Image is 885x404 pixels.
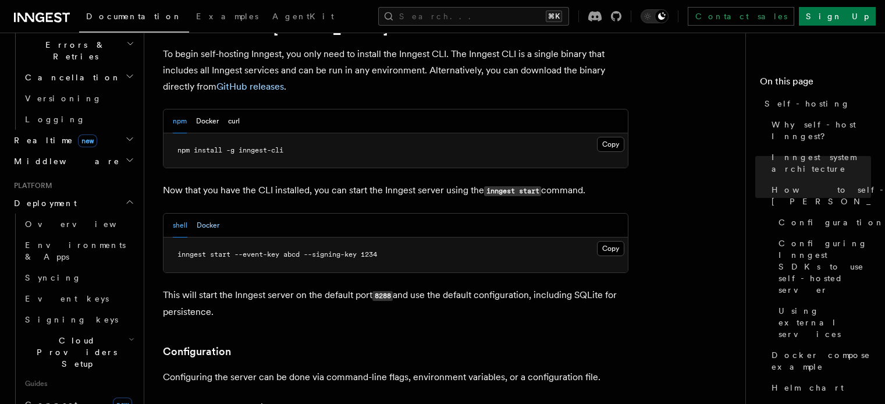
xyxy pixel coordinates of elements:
a: Logging [20,109,137,130]
a: Contact sales [688,7,794,26]
span: Event keys [25,294,109,303]
span: Errors & Retries [20,39,126,62]
button: Search...⌘K [378,7,569,26]
span: AgentKit [272,12,334,21]
button: Middleware [9,151,137,172]
a: Syncing [20,267,137,288]
span: Helm chart [772,382,844,394]
button: Cloud Providers Setup [20,330,137,374]
span: Signing keys [25,315,118,324]
a: Configuration [774,212,871,233]
button: Docker [197,214,219,238]
a: Overview [20,214,137,235]
p: Configuring the server can be done via command-line flags, environment variables, or a configurat... [163,369,628,385]
a: Signing keys [20,309,137,330]
a: Helm chart [767,377,871,398]
a: Documentation [79,3,189,33]
span: Guides [20,374,137,393]
span: Environments & Apps [25,240,126,261]
p: To begin self-hosting Inngest, you only need to install the Inngest CLI. The Inngest CLI is a sin... [163,46,628,95]
span: Platform [9,181,52,190]
p: Now that you have the CLI installed, you can start the Inngest server using the command. [163,182,628,199]
span: Inngest system architecture [772,151,871,175]
span: Documentation [86,12,182,21]
button: Copy [597,241,624,256]
span: Examples [196,12,258,21]
span: Using external services [779,305,871,340]
a: AgentKit [265,3,341,31]
button: Errors & Retries [20,34,137,67]
a: How to self-host [PERSON_NAME] [767,179,871,212]
span: Deployment [9,197,77,209]
a: Configuring Inngest SDKs to use self-hosted server [774,233,871,300]
kbd: ⌘K [546,10,562,22]
code: 8288 [372,291,393,301]
button: Toggle dark mode [641,9,669,23]
span: Docker compose example [772,349,871,373]
span: Overview [25,219,145,229]
a: Examples [189,3,265,31]
span: Cancellation [20,72,121,83]
code: inngest start [484,186,541,196]
button: Cancellation [20,67,137,88]
a: Docker compose example [767,345,871,377]
span: Why self-host Inngest? [772,119,871,142]
span: Versioning [25,94,102,103]
a: Using external services [774,300,871,345]
a: Sign Up [799,7,876,26]
button: curl [228,109,240,133]
span: Middleware [9,155,120,167]
button: Realtimenew [9,130,137,151]
a: Why self-host Inngest? [767,114,871,147]
span: Syncing [25,273,81,282]
span: Realtime [9,134,97,146]
a: Self-hosting [760,93,871,114]
span: inngest start --event-key abcd --signing-key 1234 [177,250,377,258]
a: Inngest system architecture [767,147,871,179]
span: Configuration [779,217,884,228]
h4: On this page [760,75,871,93]
a: Event keys [20,288,137,309]
a: Configuration [163,343,231,360]
span: new [78,134,97,147]
p: This will start the Inngest server on the default port and use the default configuration, includi... [163,287,628,320]
button: shell [173,214,187,238]
button: Deployment [9,193,137,214]
a: Versioning [20,88,137,109]
a: GitHub releases [216,81,284,92]
button: Copy [597,137,624,152]
span: Self-hosting [765,98,850,109]
span: Configuring Inngest SDKs to use self-hosted server [779,238,871,296]
span: npm install -g inngest-cli [177,146,283,154]
button: Docker [196,109,219,133]
button: npm [173,109,187,133]
a: Environments & Apps [20,235,137,267]
span: Cloud Providers Setup [20,335,129,370]
span: Logging [25,115,86,124]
